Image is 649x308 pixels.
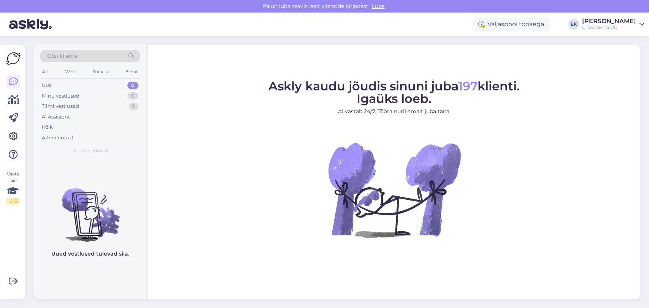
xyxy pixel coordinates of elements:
div: Uus [42,82,52,89]
span: Askly kaudu jõudis sinuni juba klienti. Igaüks loeb. [268,79,520,106]
div: AI Assistent [42,113,70,121]
div: Socials [91,67,109,77]
span: Luba [370,3,387,9]
div: Vaata siia [6,171,20,205]
div: Arhiveeritud [42,134,73,142]
div: Email [124,67,140,77]
div: EK [568,19,579,30]
div: Web [63,67,77,77]
img: No Chat active [326,122,463,258]
div: 1 [129,103,138,110]
div: Kõik [42,123,53,131]
div: 2 / 3 [6,198,20,205]
p: Uued vestlused tulevad siia. [51,250,129,258]
div: 0 [127,82,138,89]
p: AI vastab 24/7. Tööta nutikamalt juba täna. [268,107,520,115]
img: No chats [34,175,146,243]
img: Askly Logo [6,51,21,66]
div: Minu vestlused [42,92,79,100]
div: Tiimi vestlused [42,103,79,110]
div: [PERSON_NAME] [582,18,636,24]
span: Otsi kliente [47,52,78,60]
span: Uued vestlused [73,147,108,154]
span: 197 [458,79,478,93]
div: All [40,67,49,77]
div: 0 [127,92,138,100]
a: [PERSON_NAME]L´Dolcevita OÜ [582,18,644,30]
div: L´Dolcevita OÜ [582,24,636,30]
div: Väljaspool tööaega [472,17,550,31]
